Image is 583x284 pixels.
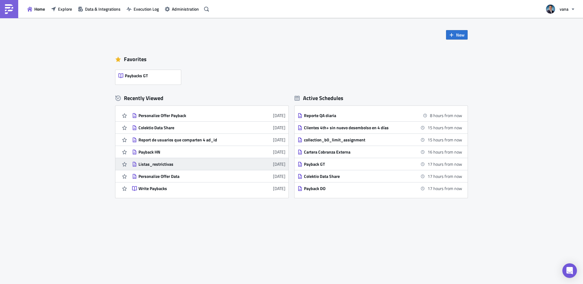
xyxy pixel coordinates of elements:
[34,6,45,12] span: Home
[132,182,285,194] a: Write Paybacks[DATE]
[298,134,462,146] a: collection_b0_limit_assignment15 hours from now
[138,161,245,167] div: Listas_restrictivas
[132,158,285,170] a: Listas_restrictivas[DATE]
[545,4,556,14] img: Avatar
[562,263,577,278] div: Open Intercom Messenger
[132,122,285,133] a: Colektio Data Share[DATE]
[124,4,162,14] button: Execution Log
[4,4,14,14] img: PushMetrics
[172,6,199,12] span: Administration
[273,124,285,131] time: 2025-09-17T16:54:51Z
[132,134,285,146] a: Report de usuarios que comparten 4 ad_id[DATE]
[138,149,245,155] div: Payback HN
[298,182,462,194] a: Payback DO17 hours from now
[456,32,465,38] span: New
[304,113,410,118] div: Reporte QA diaria
[304,149,410,155] div: Cartera Cobranza Externa
[75,4,124,14] button: Data & Integrations
[428,137,462,143] time: 2025-09-27 06:00
[304,174,410,179] div: Colektio Data Share
[428,149,462,155] time: 2025-09-27 07:00
[273,173,285,179] time: 2025-07-28T17:22:33Z
[304,161,410,167] div: Payback GT
[24,4,48,14] button: Home
[430,112,462,119] time: 2025-09-26 23:00
[273,185,285,192] time: 2025-07-23T21:00:06Z
[273,137,285,143] time: 2025-09-17T16:53:45Z
[162,4,202,14] button: Administration
[304,125,410,130] div: Clientes 4th+ sin nuevo desembolso en 4 días
[428,173,462,179] time: 2025-09-27 08:00
[428,124,462,131] time: 2025-09-27 06:00
[138,174,245,179] div: Personalize Offer Data
[115,94,288,103] div: Recently Viewed
[48,4,75,14] button: Explore
[295,95,343,102] div: Active Schedules
[132,109,285,121] a: Personalize Offer Payback[DATE]
[560,6,568,12] span: vana
[138,186,245,191] div: Write Paybacks
[85,6,121,12] span: Data & Integrations
[298,109,462,121] a: Reporte QA diaria8 hours from now
[273,112,285,119] time: 2025-09-17T20:35:22Z
[132,146,285,158] a: Payback HN[DATE]
[542,2,578,16] button: vana
[428,161,462,167] time: 2025-09-27 08:00
[446,30,468,40] button: New
[125,73,148,78] span: Paybacks GT
[115,55,468,64] div: Favorites
[298,146,462,158] a: Cartera Cobranza Externa16 hours from now
[273,149,285,155] time: 2025-09-17T16:52:30Z
[138,125,245,130] div: Colektio Data Share
[134,6,159,12] span: Execution Log
[428,185,462,192] time: 2025-09-27 08:01
[304,137,410,143] div: collection_b0_limit_assignment
[298,122,462,133] a: Clientes 4th+ sin nuevo desembolso en 4 días15 hours from now
[115,67,184,85] a: Paybacks GT
[58,6,72,12] span: Explore
[304,186,410,191] div: Payback DO
[298,170,462,182] a: Colektio Data Share17 hours from now
[298,158,462,170] a: Payback GT17 hours from now
[138,137,245,143] div: Report de usuarios que comparten 4 ad_id
[132,170,285,182] a: Personalize Offer Data[DATE]
[138,113,245,118] div: Personalize Offer Payback
[273,161,285,167] time: 2025-09-04T14:35:29Z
